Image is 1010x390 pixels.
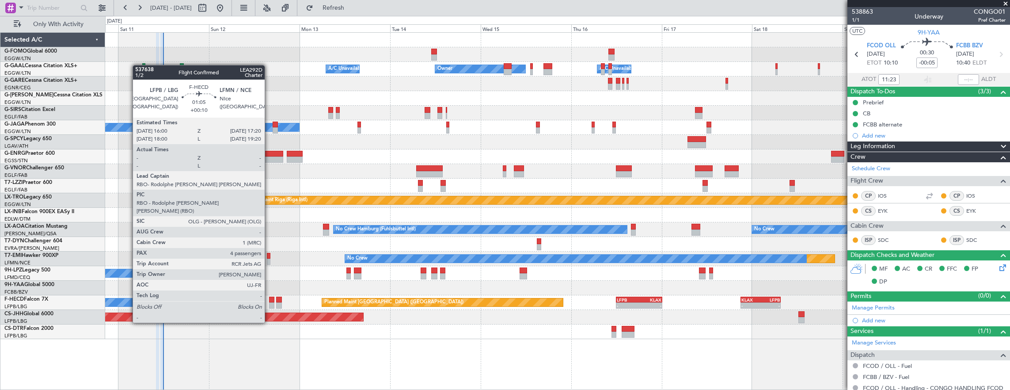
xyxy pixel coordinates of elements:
span: CS-JHH [4,311,23,317]
div: KLAX [741,297,761,302]
input: --:-- [878,74,900,85]
div: No Crew Hamburg (Fuhlsbuttel Intl) [336,223,416,236]
span: AC [902,265,910,274]
a: 9H-LPZLegacy 500 [4,268,50,273]
span: FP [972,265,978,274]
a: EVRA/[PERSON_NAME] [4,245,59,252]
a: FCBB/BZV [4,289,28,295]
a: G-GAALCessna Citation XLS+ [4,63,77,69]
a: LX-TROLegacy 650 [4,195,52,200]
span: G-SPCY [4,136,23,141]
span: LX-AOA [4,224,25,229]
div: LFPB [617,297,639,302]
a: SDC [878,236,898,244]
a: G-VNORChallenger 650 [4,165,64,171]
span: 9H-YAA [4,282,24,287]
div: Wed 15 [481,24,571,32]
a: LFPB/LBG [4,318,27,325]
span: Only With Activity [23,21,93,27]
span: ELDT [972,59,987,68]
a: LGAV/ATH [4,143,28,149]
span: G-GAAL [4,63,25,69]
span: ALDT [981,75,996,84]
span: ATOT [862,75,876,84]
a: EDLW/DTM [4,216,30,222]
input: --:-- [958,74,979,85]
div: - [639,303,662,308]
span: Services [851,326,873,336]
span: T7-LZZI [4,180,23,185]
a: EGLF/FAB [4,172,27,179]
div: - [741,303,761,308]
a: EYK [878,207,898,215]
span: Dispatch Checks and Weather [851,250,934,260]
a: EGGW/LTN [4,128,31,135]
div: Sat 18 [752,24,843,32]
span: G-[PERSON_NAME] [4,92,53,98]
div: FCBB alternate [863,121,902,128]
a: G-[PERSON_NAME]Cessna Citation XLS [4,92,103,98]
span: (0/0) [978,291,991,300]
span: [DATE] - [DATE] [150,4,192,12]
span: 00:30 [920,49,934,57]
button: Only With Activity [10,17,96,31]
div: Planned Maint [GEOGRAPHIC_DATA] ([GEOGRAPHIC_DATA]) [324,296,463,309]
span: 10:10 [884,59,898,68]
span: G-JAGA [4,122,25,127]
span: Flight Crew [851,176,883,186]
a: IOS [966,192,986,200]
a: Manage Services [852,339,896,348]
div: Unplanned Maint [GEOGRAPHIC_DATA] ([GEOGRAPHIC_DATA]) [181,92,327,105]
a: EYK [966,207,986,215]
span: MF [879,265,888,274]
a: SDC [966,236,986,244]
div: KLAX [639,297,662,302]
a: EGSS/STN [4,157,28,164]
span: 9H-LPZ [4,268,22,273]
div: Owner [437,62,452,76]
span: G-VNOR [4,165,26,171]
span: G-FOMO [4,49,27,54]
a: Schedule Crew [852,164,890,173]
span: Leg Information [851,141,895,152]
a: G-SIRSCitation Excel [4,107,55,112]
input: Trip Number [27,1,78,15]
div: Fri 17 [662,24,752,32]
span: CR [925,265,932,274]
a: EGGW/LTN [4,99,31,106]
button: UTC [850,27,865,35]
a: [PERSON_NAME]/QSA [4,230,57,237]
a: FCBB / BZV - Fuel [863,373,909,381]
div: Add new [862,317,1006,324]
div: CB [863,110,870,117]
span: DP [879,278,887,287]
a: LFMD/CEQ [4,274,30,281]
span: [DATE] [867,50,885,59]
div: Tue 14 [390,24,481,32]
span: G-GARE [4,78,25,83]
a: CS-JHHGlobal 6000 [4,311,53,317]
span: 10:40 [956,59,970,68]
div: Sun 12 [209,24,300,32]
a: LFMN/NCE [4,260,30,266]
div: Planned Maint Riga (Riga Intl) [241,194,308,207]
span: G-SIRS [4,107,21,112]
div: CP [861,191,876,201]
div: Sun 19 [843,24,933,32]
a: G-GARECessna Citation XLS+ [4,78,77,83]
div: CS [949,206,964,216]
div: [DATE] [107,18,122,25]
div: CS [861,206,876,216]
div: Underway [915,12,943,21]
div: ISP [949,235,964,245]
a: LX-AOACitation Mustang [4,224,68,229]
span: Refresh [315,5,352,11]
div: No Crew [754,223,775,236]
a: G-JAGAPhenom 300 [4,122,56,127]
a: FCOD / OLL - Fuel [863,362,912,370]
button: Refresh [302,1,355,15]
a: LFPB/LBG [4,333,27,339]
a: EGGW/LTN [4,55,31,62]
div: Sat 11 [118,24,209,32]
span: FCBB BZV [956,42,983,50]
